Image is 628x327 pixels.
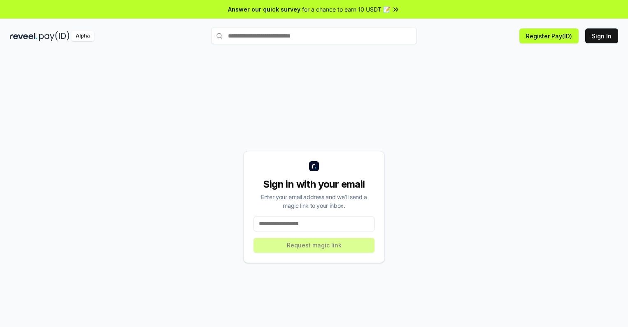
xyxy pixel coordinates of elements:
img: pay_id [39,31,70,41]
span: Answer our quick survey [228,5,300,14]
span: for a chance to earn 10 USDT 📝 [302,5,390,14]
button: Register Pay(ID) [519,28,579,43]
img: logo_small [309,161,319,171]
button: Sign In [585,28,618,43]
div: Enter your email address and we’ll send a magic link to your inbox. [254,193,374,210]
div: Alpha [71,31,94,41]
img: reveel_dark [10,31,37,41]
div: Sign in with your email [254,178,374,191]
